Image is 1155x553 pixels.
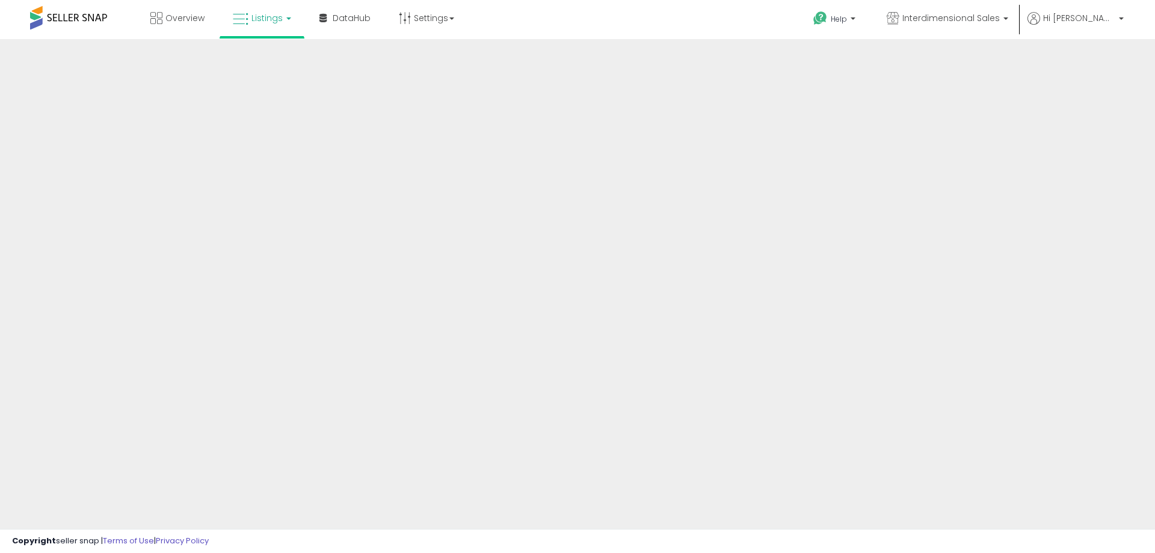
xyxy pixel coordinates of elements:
[804,2,867,39] a: Help
[103,535,154,546] a: Terms of Use
[333,12,371,24] span: DataHub
[902,12,1000,24] span: Interdimensional Sales
[251,12,283,24] span: Listings
[831,14,847,24] span: Help
[165,12,205,24] span: Overview
[156,535,209,546] a: Privacy Policy
[1027,12,1124,39] a: Hi [PERSON_NAME]
[12,535,56,546] strong: Copyright
[1043,12,1115,24] span: Hi [PERSON_NAME]
[813,11,828,26] i: Get Help
[12,536,209,547] div: seller snap | |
